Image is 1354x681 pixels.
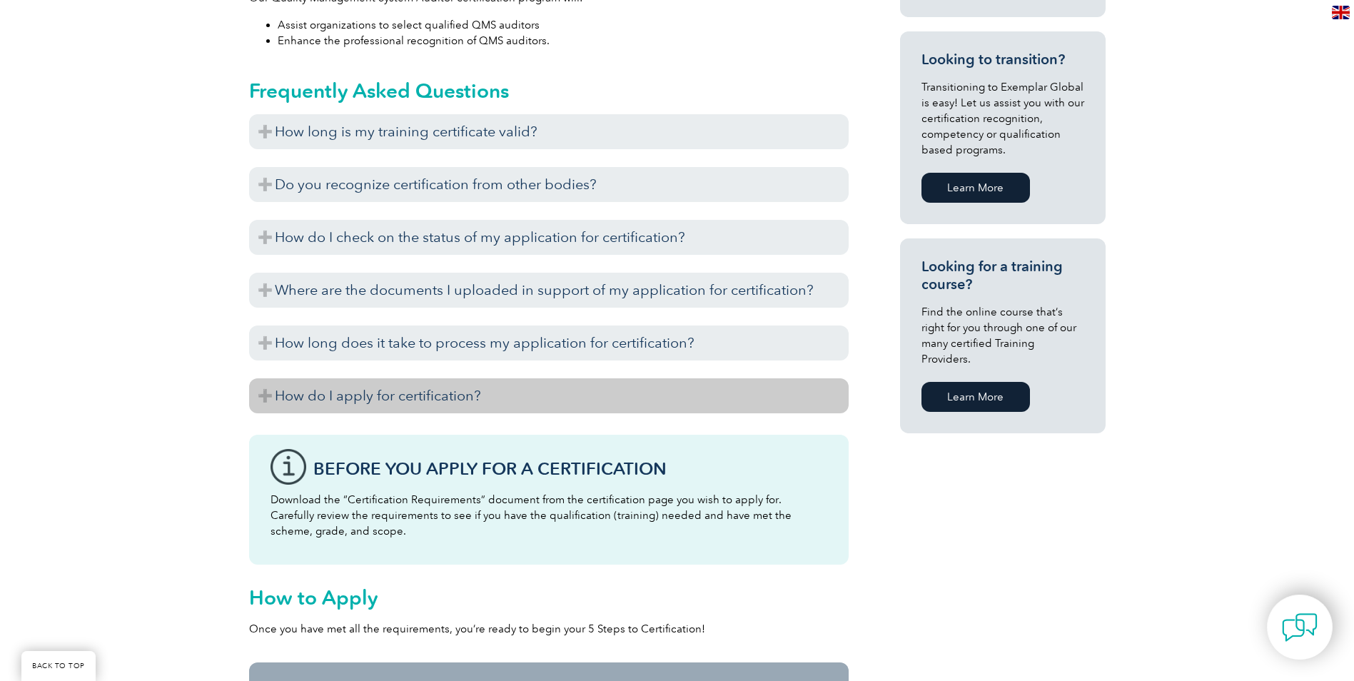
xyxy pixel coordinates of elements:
a: Learn More [921,382,1030,412]
h3: How long is my training certificate valid? [249,114,849,149]
p: Find the online course that’s right for you through one of our many certified Training Providers. [921,304,1084,367]
h3: Looking to transition? [921,51,1084,69]
h3: Do you recognize certification from other bodies? [249,167,849,202]
h3: Before You Apply For a Certification [313,460,827,478]
h3: How do I check on the status of my application for certification? [249,220,849,255]
h2: Frequently Asked Questions [249,79,849,102]
img: contact-chat.png [1282,610,1318,645]
p: Transitioning to Exemplar Global is easy! Let us assist you with our certification recognition, c... [921,79,1084,158]
a: Learn More [921,173,1030,203]
p: Once you have met all the requirements, you’re ready to begin your 5 Steps to Certification! [249,621,849,637]
h3: How do I apply for certification? [249,378,849,413]
li: Assist organizations to select qualified QMS auditors [278,17,849,33]
li: Enhance the professional recognition of QMS auditors. [278,33,849,49]
img: en [1332,6,1350,19]
h3: How long does it take to process my application for certification? [249,326,849,360]
a: BACK TO TOP [21,651,96,681]
h3: Where are the documents I uploaded in support of my application for certification? [249,273,849,308]
p: Download the “Certification Requirements” document from the certification page you wish to apply ... [271,492,827,539]
h2: How to Apply [249,586,849,609]
h3: Looking for a training course? [921,258,1084,293]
